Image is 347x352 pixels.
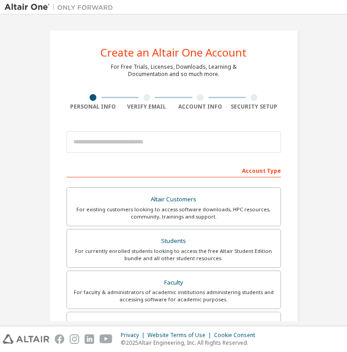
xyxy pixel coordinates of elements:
img: youtube.svg [100,334,113,344]
div: Website Terms of Use [147,332,214,339]
img: instagram.svg [70,334,79,344]
div: Account Info [174,103,228,110]
p: © 2025 Altair Engineering, Inc. All Rights Reserved. [121,339,261,347]
div: Students [72,235,275,247]
img: Altair One [5,3,118,12]
div: Altair Customers [72,193,275,206]
div: For currently enrolled students looking to access the free Altair Student Edition bundle and all ... [72,247,275,262]
div: Personal Info [67,103,120,110]
div: Verify Email [120,103,174,110]
img: facebook.svg [55,334,64,344]
div: Account Type [67,163,281,177]
div: Cookie Consent [214,332,261,339]
img: altair_logo.svg [3,334,49,344]
div: Security Setup [227,103,281,110]
div: Faculty [72,276,275,289]
div: For faculty & administrators of academic institutions administering students and accessing softwa... [72,289,275,303]
div: For existing customers looking to access software downloads, HPC resources, community, trainings ... [72,206,275,220]
div: For Free Trials, Licenses, Downloads, Learning & Documentation and so much more. [111,63,237,78]
img: linkedin.svg [85,334,94,344]
div: Privacy [121,332,147,339]
div: Everyone else [72,318,275,330]
div: Create an Altair One Account [100,47,247,58]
